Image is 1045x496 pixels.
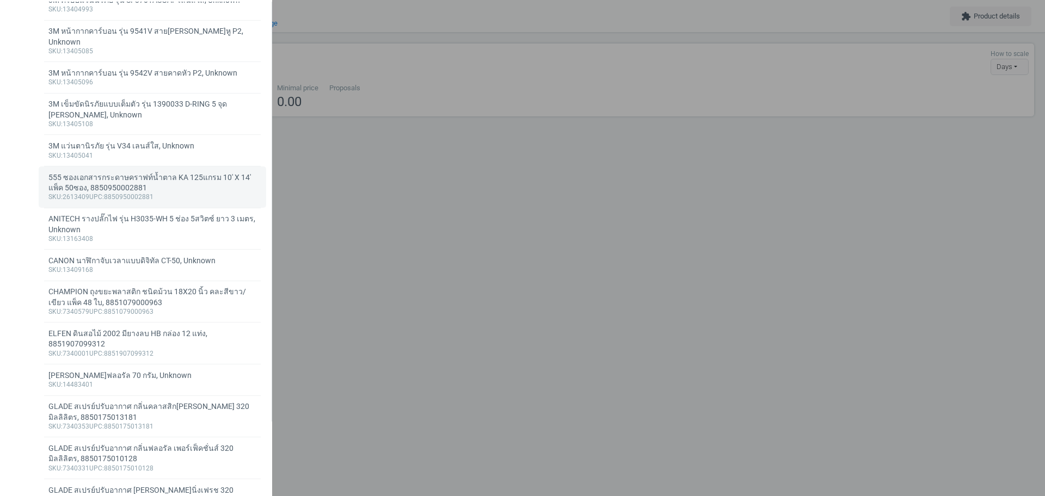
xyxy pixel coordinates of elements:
div: :14483401 [48,381,257,389]
div: :13404993 [48,5,257,14]
div: ELFEN ดินสอไม้ 2002 มียางลบ HB กล่อง 12 แท่ง, 8851907099312 [48,328,257,350]
span: sku [48,235,61,243]
div: :13163408 [48,235,257,244]
div: 555 ซองเอกสารกระดาษคราฟท์น้ำตาล KA 125แกรม 10' X 14' แพ็ค 50ซอง, 8850950002881 [48,172,257,194]
span: upc [89,193,102,201]
div: 3M หน้ากากคาร์บอน รุ่น 9541V สาย[PERSON_NAME]หู P2, Unknown [48,26,257,47]
span: sku [48,47,61,55]
span: sku [48,120,61,128]
span: sku [48,78,61,86]
div: CANON นาฬิกาจับเวลาแบบดิจิทัล CT-50, Unknown [48,256,257,266]
span: upc [89,308,102,315]
span: upc [89,350,102,357]
div: [PERSON_NAME]ฟลอรัล 70 กรัม, Unknown [48,370,257,381]
div: :13405108 [48,120,257,129]
div: :7340579 :8851079000963 [48,308,257,317]
div: GLADE สเปรย์ปรับอากาศ กลิ่นฟลอรัล เพอร์เฟ็คชั่นส์ 320 มิลลิลิตร, 8850175010128 [48,443,257,464]
div: :7340001 :8851907099312 [48,350,257,358]
div: :13409168 [48,266,257,275]
div: :7340331 :8850175010128 [48,464,257,473]
span: sku [48,423,61,430]
span: sku [48,381,61,388]
div: :13405096 [48,78,257,87]
span: sku [48,152,61,159]
div: ANITECH รางปลั๊กไฟ รุ่น H3035-WH 5 ช่อง 5สวิตซ์ ยาว 3 เมตร, Unknown [48,214,257,235]
span: sku [48,193,61,201]
span: sku [48,266,61,274]
div: :2613409 :8850950002881 [48,193,257,202]
span: sku [48,5,61,13]
div: 3M เข็มขัดนิรภัยแบบเต็มตัว รุ่น 1390033 D-RING 5 จุด [PERSON_NAME], Unknown [48,99,257,120]
span: upc [89,464,102,472]
span: sku [48,350,61,357]
div: :7340353 :8850175013181 [48,423,257,431]
div: :13405085 [48,47,257,56]
div: :13405041 [48,152,257,160]
div: GLADE สเปรย์ปรับอากาศ กลิ่นคลาสสิก[PERSON_NAME] 320 มิลลิลิตร, 8850175013181 [48,401,257,423]
span: sku [48,308,61,315]
span: upc [89,423,102,430]
div: 3M หน้ากากคาร์บอน รุ่น 9542V สายคาดหัว P2, Unknown [48,68,257,78]
div: CHAMPION ถุงขยะพลาสติก ชนิดม้วน 18X20 นิ้ว คละสีขาว/เขียว แพ็ค 48 ใบ, 8851079000963 [48,287,257,308]
span: sku [48,464,61,472]
div: 3M แว่นตานิรภัย รุ่น V34 เลนส์ใส, Unknown [48,141,257,151]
